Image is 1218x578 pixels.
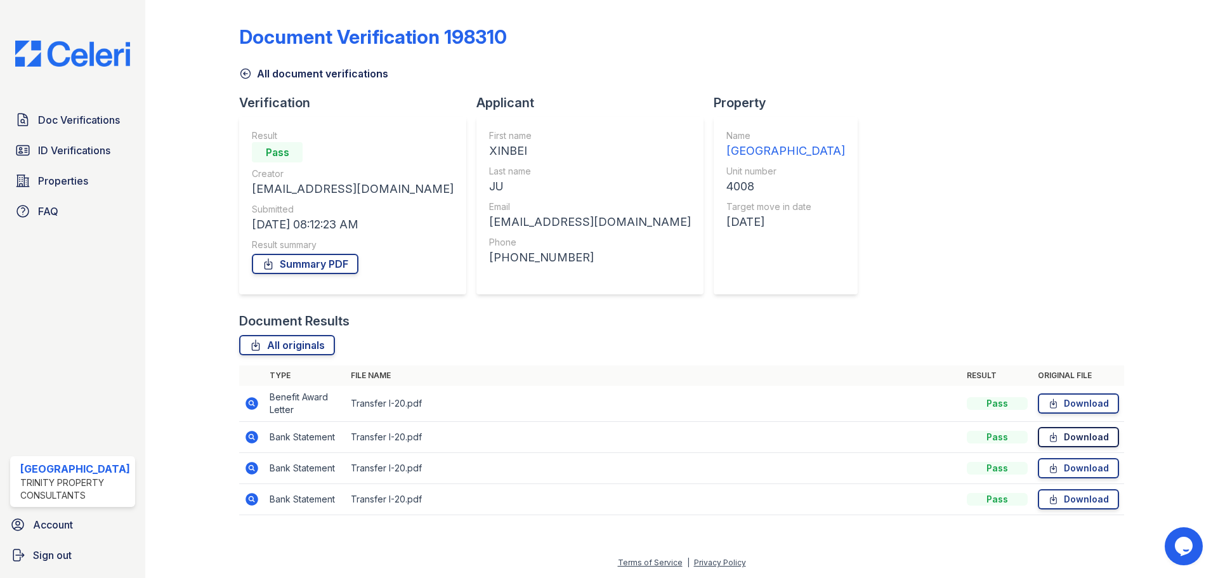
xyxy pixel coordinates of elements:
div: Unit number [726,165,845,178]
td: Bank Statement [265,484,346,515]
a: ID Verifications [10,138,135,163]
div: Document Results [239,312,350,330]
a: All document verifications [239,66,388,81]
img: CE_Logo_Blue-a8612792a0a2168367f1c8372b55b34899dd931a85d93a1a3d3e32e68fde9ad4.png [5,41,140,67]
div: Name [726,129,845,142]
div: [GEOGRAPHIC_DATA] [20,461,130,476]
span: Account [33,517,73,532]
div: [EMAIL_ADDRESS][DOMAIN_NAME] [489,213,691,231]
td: Transfer I-20.pdf [346,386,962,422]
div: Last name [489,165,691,178]
span: Properties [38,173,88,188]
div: First name [489,129,691,142]
th: Original file [1033,365,1124,386]
div: Pass [967,462,1028,475]
div: Pass [252,142,303,162]
div: [PHONE_NUMBER] [489,249,691,266]
a: Doc Verifications [10,107,135,133]
div: [DATE] [726,213,845,231]
div: Pass [967,397,1028,410]
span: FAQ [38,204,58,219]
a: Name [GEOGRAPHIC_DATA] [726,129,845,160]
th: File name [346,365,962,386]
td: Transfer I-20.pdf [346,453,962,484]
td: Benefit Award Letter [265,386,346,422]
div: Result [252,129,454,142]
a: Terms of Service [618,558,683,567]
div: 4008 [726,178,845,195]
span: Doc Verifications [38,112,120,128]
a: Privacy Policy [694,558,746,567]
div: Applicant [476,94,714,112]
a: All originals [239,335,335,355]
iframe: chat widget [1165,527,1205,565]
div: XINBEI [489,142,691,160]
td: Bank Statement [265,422,346,453]
th: Result [962,365,1033,386]
div: [EMAIL_ADDRESS][DOMAIN_NAME] [252,180,454,198]
div: [GEOGRAPHIC_DATA] [726,142,845,160]
div: Property [714,94,868,112]
div: Phone [489,236,691,249]
div: Pass [967,431,1028,443]
a: Properties [10,168,135,194]
a: Sign out [5,542,140,568]
a: Download [1038,458,1119,478]
a: Account [5,512,140,537]
div: Creator [252,167,454,180]
a: Download [1038,489,1119,509]
span: Sign out [33,548,72,563]
div: Target move in date [726,200,845,213]
div: Document Verification 198310 [239,25,507,48]
div: Pass [967,493,1028,506]
div: Trinity Property Consultants [20,476,130,502]
a: Download [1038,427,1119,447]
div: Result summary [252,239,454,251]
a: Download [1038,393,1119,414]
div: [DATE] 08:12:23 AM [252,216,454,233]
th: Type [265,365,346,386]
div: JU [489,178,691,195]
div: Submitted [252,203,454,216]
td: Transfer I-20.pdf [346,422,962,453]
td: Transfer I-20.pdf [346,484,962,515]
a: FAQ [10,199,135,224]
div: | [687,558,690,567]
a: Summary PDF [252,254,358,274]
div: Verification [239,94,476,112]
span: ID Verifications [38,143,110,158]
td: Bank Statement [265,453,346,484]
div: Email [489,200,691,213]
